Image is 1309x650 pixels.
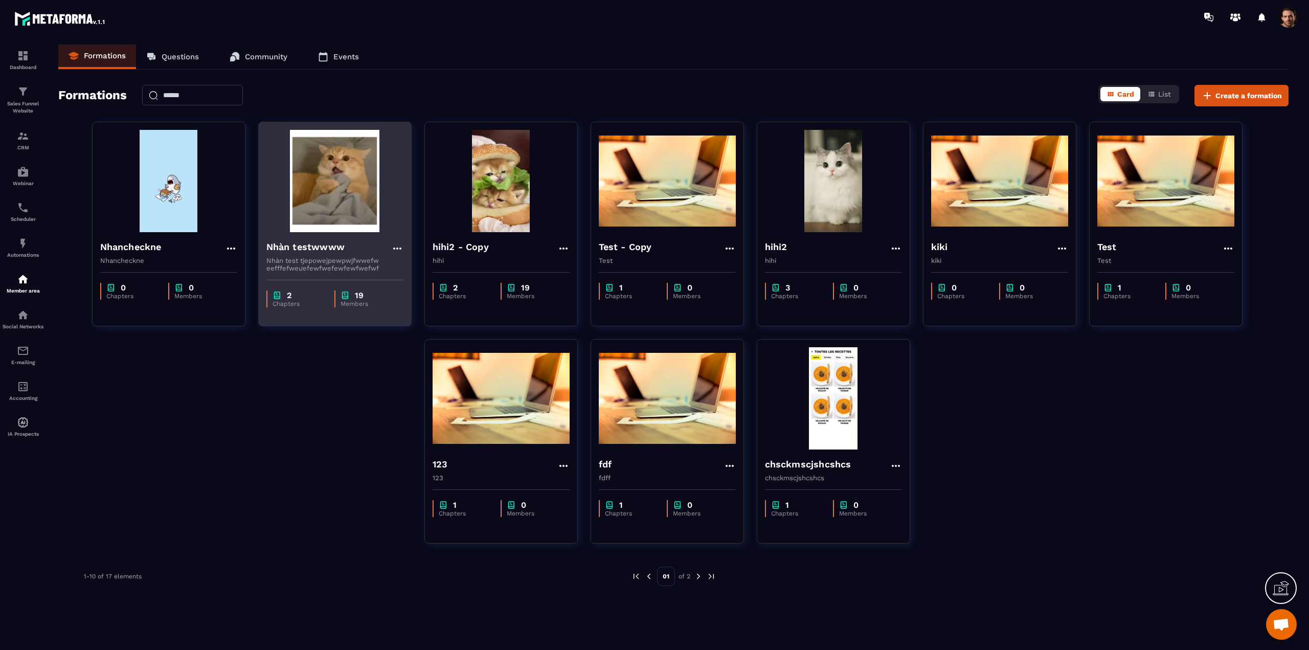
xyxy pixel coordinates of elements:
[631,572,641,581] img: prev
[1103,283,1113,293] img: chapter
[439,510,491,517] p: Chapters
[599,130,736,232] img: formation-background
[17,130,29,142] img: formation
[433,240,489,254] h4: hihi2 - Copy
[765,240,787,254] h4: hihi2
[657,567,675,586] p: 01
[1194,85,1289,106] button: Create a formation
[100,130,237,232] img: formation-background
[507,510,559,517] p: Members
[17,345,29,357] img: email
[765,257,902,264] p: hihi
[433,474,570,482] p: 123
[174,283,184,293] img: chapter
[439,283,448,293] img: chapter
[687,283,692,293] p: 0
[839,510,892,517] p: Members
[785,500,789,510] p: 1
[765,474,902,482] p: chsckmscjshcshcs
[273,290,282,300] img: chapter
[591,339,757,556] a: formation-backgroundfdffdffchapter1Chapterschapter0Members
[433,457,448,472] h4: 123
[765,130,902,232] img: formation-background
[3,360,43,365] p: E-mailing
[333,52,359,61] p: Events
[765,347,902,450] img: formation-background
[937,283,946,293] img: chapter
[3,216,43,222] p: Scheduler
[591,122,757,339] a: formation-backgroundTest - CopyTestchapter1Chapterschapter0Members
[644,572,653,581] img: prev
[521,283,530,293] p: 19
[673,510,726,517] p: Members
[453,500,457,510] p: 1
[1097,257,1234,264] p: Test
[189,283,194,293] p: 0
[439,500,448,510] img: chapter
[599,347,736,450] img: formation-background
[58,44,136,69] a: Formations
[341,290,350,300] img: chapter
[3,181,43,186] p: Webinar
[17,50,29,62] img: formation
[3,373,43,409] a: accountantaccountantAccounting
[1215,91,1282,101] span: Create a formation
[521,500,526,510] p: 0
[605,293,657,300] p: Chapters
[937,293,989,300] p: Chapters
[439,293,491,300] p: Chapters
[839,293,892,300] p: Members
[84,51,126,60] p: Formations
[106,283,116,293] img: chapter
[433,347,570,450] img: formation-background
[673,293,726,300] p: Members
[106,293,159,300] p: Chapters
[3,337,43,373] a: emailemailE-mailing
[273,300,325,307] p: Chapters
[507,293,559,300] p: Members
[424,339,591,556] a: formation-background123123chapter1Chapterschapter0Members
[605,500,614,510] img: chapter
[17,309,29,321] img: social-network
[266,257,403,272] p: Nhàn test tjepowejpewpwjfwwefw eefffefweưefewfwefewfewfwefwf
[839,500,848,510] img: chapter
[355,290,364,300] p: 19
[757,339,923,556] a: formation-backgroundchsckmscjshcshcschsckmscjshcshcschapter1Chapterschapter0Members
[3,158,43,194] a: automationsautomationsWebinar
[679,572,690,580] p: of 2
[707,572,716,581] img: next
[605,283,614,293] img: chapter
[136,44,209,69] a: Questions
[17,85,29,98] img: formation
[853,500,859,510] p: 0
[341,300,393,307] p: Members
[1005,293,1058,300] p: Members
[599,257,736,264] p: Test
[453,283,458,293] p: 2
[1020,283,1025,293] p: 0
[1266,609,1297,640] div: Open chat
[1005,283,1014,293] img: chapter
[673,283,682,293] img: chapter
[100,240,162,254] h4: Nhancheckne
[424,122,591,339] a: formation-backgroundhihi2 - Copyhihichapter2Chapterschapter19Members
[1186,283,1191,293] p: 0
[219,44,298,69] a: Community
[619,500,623,510] p: 1
[507,283,516,293] img: chapter
[3,122,43,158] a: formationformationCRM
[599,240,652,254] h4: Test - Copy
[673,500,682,510] img: chapter
[694,572,703,581] img: next
[58,85,127,106] h2: Formations
[3,395,43,401] p: Accounting
[258,122,424,339] a: formation-backgroundNhàn testwwwwNhàn test tjepowejpewpwjfwwefw eefffefweưefewfwefewfewfwefwfchap...
[839,283,848,293] img: chapter
[308,44,369,69] a: Events
[3,145,43,150] p: CRM
[3,230,43,265] a: automationsautomationsAutomations
[1117,90,1134,98] span: Card
[3,252,43,258] p: Automations
[174,293,227,300] p: Members
[3,64,43,70] p: Dashboard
